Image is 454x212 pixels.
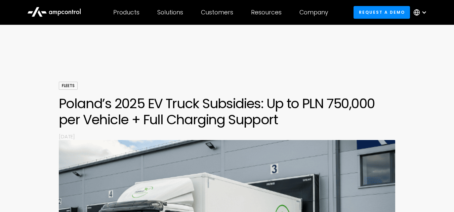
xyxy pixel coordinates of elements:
div: Products [113,9,139,16]
h1: Poland’s 2025 EV Truck Subsidies: Up to PLN 750,000 per Vehicle + Full Charging Support [59,95,395,128]
div: Solutions [157,9,183,16]
div: Customers [201,9,233,16]
div: Resources [251,9,282,16]
div: Fleets [59,82,78,90]
div: Company [299,9,328,16]
p: [DATE] [59,133,395,140]
a: Request a demo [354,6,410,18]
